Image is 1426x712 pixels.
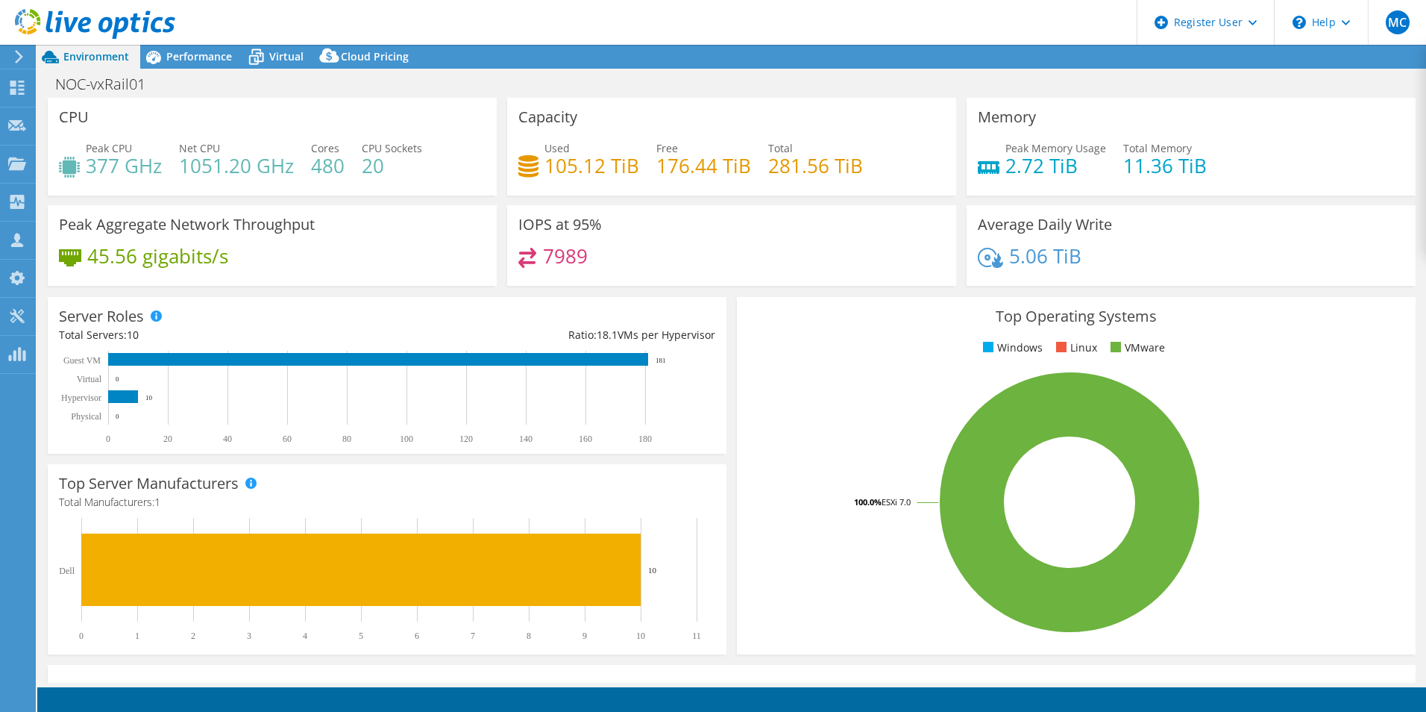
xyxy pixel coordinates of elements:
[400,434,413,444] text: 100
[135,631,139,641] text: 1
[59,494,715,510] h4: Total Manufacturers:
[415,631,419,641] text: 6
[59,216,315,233] h3: Peak Aggregate Network Throughput
[656,157,751,174] h4: 176.44 TiB
[979,340,1043,356] li: Windows
[978,216,1112,233] h3: Average Daily Write
[48,76,169,93] h1: NOC-vxRail01
[342,434,351,444] text: 80
[543,248,588,264] h4: 7989
[656,141,678,155] span: Free
[311,157,345,174] h4: 480
[636,631,645,641] text: 10
[283,434,292,444] text: 60
[597,328,618,342] span: 18.1
[518,216,602,233] h3: IOPS at 95%
[1107,340,1165,356] li: VMware
[1052,340,1097,356] li: Linux
[59,327,387,343] div: Total Servers:
[59,308,144,325] h3: Server Roles
[359,631,363,641] text: 5
[544,141,570,155] span: Used
[582,631,587,641] text: 9
[638,434,652,444] text: 180
[116,375,119,383] text: 0
[471,631,475,641] text: 7
[656,357,666,364] text: 181
[882,496,911,508] tspan: ESXi 7.0
[223,434,232,444] text: 40
[311,141,339,155] span: Cores
[145,394,153,402] text: 10
[86,157,162,174] h4: 377 GHz
[854,496,882,508] tspan: 100.0%
[519,434,533,444] text: 140
[768,157,863,174] h4: 281.56 TiB
[191,631,195,641] text: 2
[1009,248,1081,264] h4: 5.06 TiB
[1005,157,1106,174] h4: 2.72 TiB
[63,355,101,366] text: Guest VM
[59,475,239,492] h3: Top Server Manufacturers
[648,566,657,575] text: 10
[1292,16,1306,29] svg: \n
[86,141,132,155] span: Peak CPU
[71,411,101,422] text: Physical
[154,495,160,509] span: 1
[303,631,307,641] text: 4
[59,566,75,576] text: Dell
[748,308,1404,325] h3: Top Operating Systems
[544,157,639,174] h4: 105.12 TiB
[247,631,251,641] text: 3
[579,434,592,444] text: 160
[362,141,422,155] span: CPU Sockets
[116,413,119,420] text: 0
[269,49,304,63] span: Virtual
[79,631,84,641] text: 0
[87,248,228,264] h4: 45.56 gigabits/s
[978,109,1036,125] h3: Memory
[1123,157,1207,174] h4: 11.36 TiB
[61,393,101,403] text: Hypervisor
[127,328,139,342] span: 10
[166,49,232,63] span: Performance
[59,109,89,125] h3: CPU
[387,327,715,343] div: Ratio: VMs per Hypervisor
[106,434,110,444] text: 0
[63,49,129,63] span: Environment
[1386,10,1410,34] span: MC
[1005,141,1106,155] span: Peak Memory Usage
[518,109,577,125] h3: Capacity
[341,49,409,63] span: Cloud Pricing
[459,434,473,444] text: 120
[163,434,172,444] text: 20
[77,374,102,384] text: Virtual
[179,141,220,155] span: Net CPU
[527,631,531,641] text: 8
[1123,141,1192,155] span: Total Memory
[362,157,422,174] h4: 20
[179,157,294,174] h4: 1051.20 GHz
[692,631,701,641] text: 11
[768,141,793,155] span: Total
